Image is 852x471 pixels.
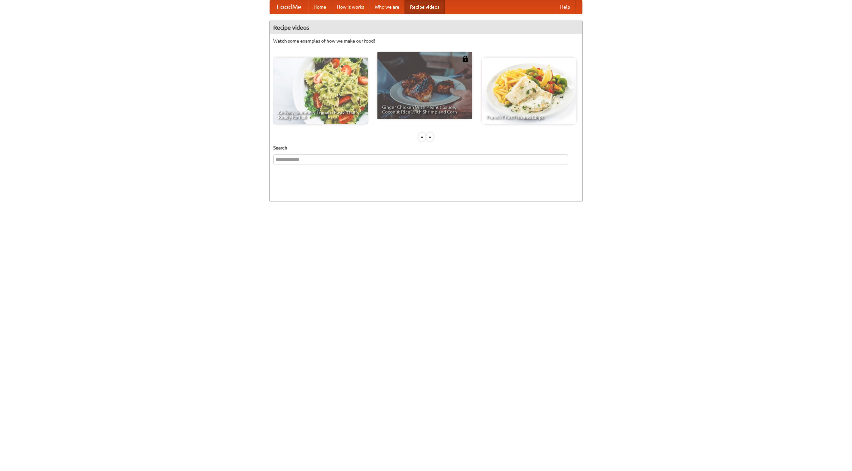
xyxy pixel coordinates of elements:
[270,0,308,14] a: FoodMe
[419,133,425,141] div: «
[427,133,433,141] div: »
[482,58,576,124] a: French Fries Fish and Chips
[270,21,582,34] h4: Recipe videos
[487,115,572,119] span: French Fries Fish and Chips
[273,144,579,151] h5: Search
[555,0,575,14] a: Help
[331,0,369,14] a: How it works
[273,58,368,124] a: An Easy, Summery Tomato Pasta That's Ready for Fall
[405,0,445,14] a: Recipe videos
[273,38,579,44] p: Watch some examples of how we make our food!
[369,0,405,14] a: Who we are
[278,110,363,119] span: An Easy, Summery Tomato Pasta That's Ready for Fall
[308,0,331,14] a: Home
[462,56,469,62] img: 483408.png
